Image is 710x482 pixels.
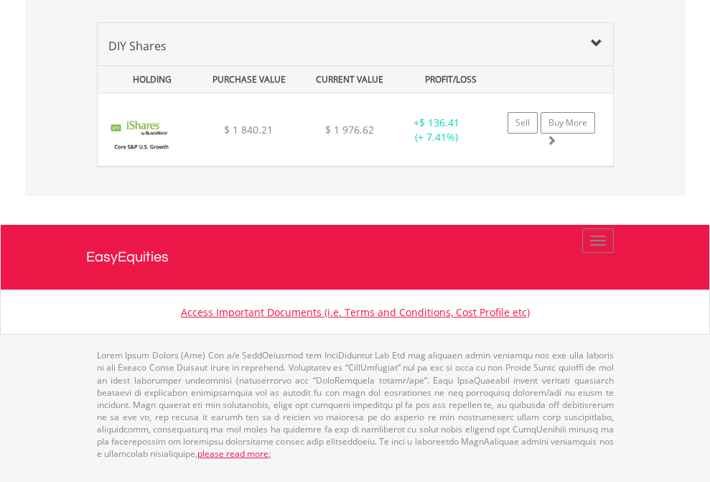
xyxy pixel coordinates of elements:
[392,116,482,144] div: + (+ 7.41%)
[325,123,374,136] span: $ 1 976.62
[181,305,530,319] a: Access Important Documents (i.e. Terms and Conditions, Cost Profile etc)
[97,349,614,460] p: Lorem Ipsum Dolors (Ame) Con a/e SeddOeiusmod tem InciDiduntut Lab Etd mag aliquaen admin veniamq...
[301,66,398,93] div: CURRENT VALUE
[99,66,197,93] div: HOLDING
[402,66,500,93] div: PROFIT/LOSS
[224,123,273,136] span: $ 1 840.21
[200,66,298,93] div: PURCHASE VALUE
[105,111,177,162] img: EQU.US.IUSG.png
[419,116,459,129] span: $ 136.41
[197,448,271,460] a: please read more:
[86,225,625,289] a: EasyEquities
[508,112,538,134] a: Sell
[541,112,595,134] a: Buy More
[108,38,167,54] span: DIY Shares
